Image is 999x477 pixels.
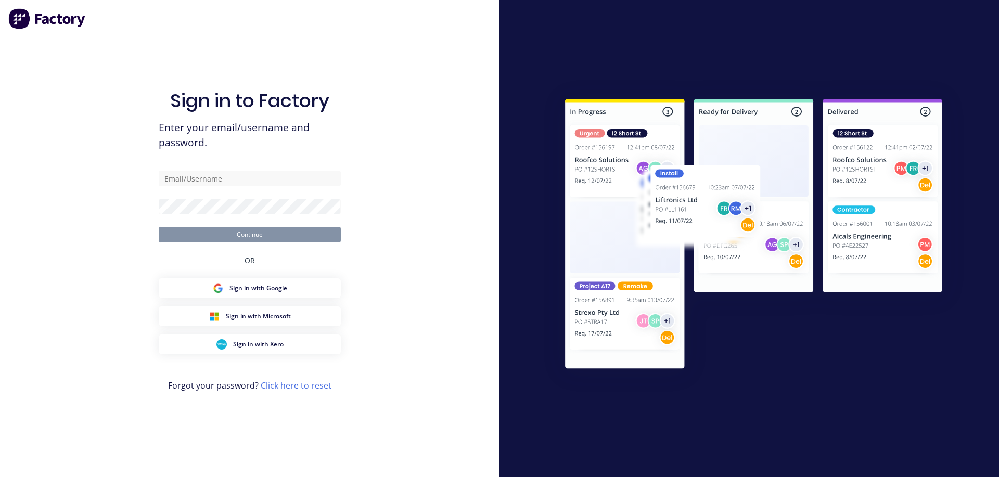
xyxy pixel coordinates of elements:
[159,334,341,354] button: Xero Sign inSign in with Xero
[8,8,86,29] img: Factory
[261,380,331,391] a: Click here to reset
[226,312,291,321] span: Sign in with Microsoft
[213,283,223,293] img: Google Sign in
[159,171,341,186] input: Email/Username
[159,278,341,298] button: Google Sign inSign in with Google
[233,340,284,349] span: Sign in with Xero
[170,89,329,112] h1: Sign in to Factory
[159,227,341,242] button: Continue
[245,242,255,278] div: OR
[542,78,965,393] img: Sign in
[229,283,287,293] span: Sign in with Google
[216,339,227,350] img: Xero Sign in
[159,306,341,326] button: Microsoft Sign inSign in with Microsoft
[159,120,341,150] span: Enter your email/username and password.
[209,311,220,321] img: Microsoft Sign in
[168,379,331,392] span: Forgot your password?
